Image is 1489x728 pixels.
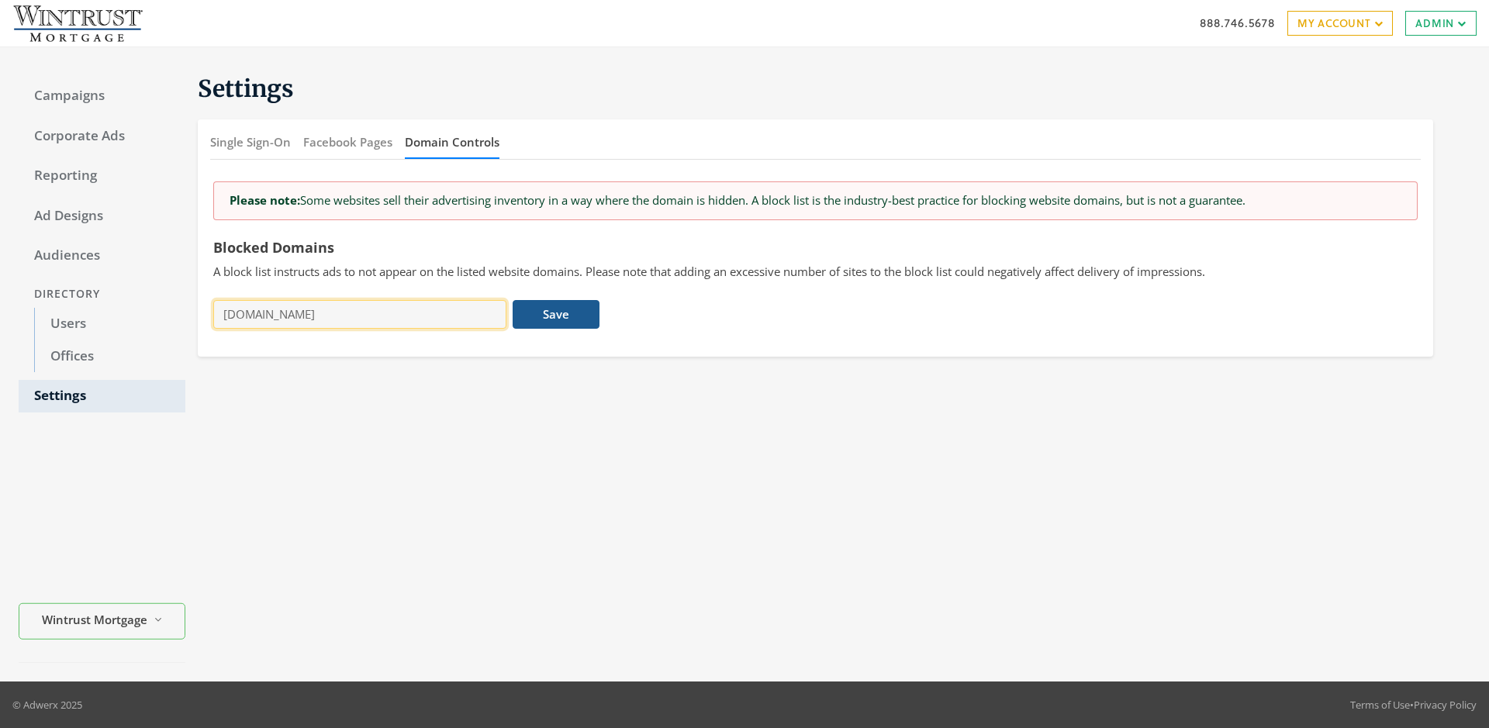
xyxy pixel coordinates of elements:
button: Save [513,300,599,329]
a: Corporate Ads [19,120,185,153]
span: Settings [198,74,294,103]
button: Domain Controls [405,126,499,159]
button: Facebook Pages [303,126,392,159]
a: Reporting [19,160,185,192]
strong: Please note: [230,192,300,208]
a: Audiences [19,240,185,272]
a: Admin [1405,11,1477,36]
span: Wintrust Mortgage [42,611,147,629]
a: Offices [34,340,185,373]
a: Campaigns [19,80,185,112]
p: A block list instructs ads to not appear on the listed website domains. Please note that adding a... [213,263,1418,281]
p: © Adwerx 2025 [12,697,82,712]
input: enter a domain [213,300,506,329]
a: My Account [1287,11,1393,36]
a: Ad Designs [19,200,185,233]
a: 888.746.5678 [1200,15,1275,31]
button: Wintrust Mortgage [19,603,185,640]
a: Terms of Use [1350,698,1410,712]
div: Directory [19,280,185,309]
div: • [1350,697,1477,712]
a: Privacy Policy [1414,698,1477,712]
a: Settings [19,380,185,412]
h5: Blocked Domains [213,239,1418,257]
button: Single Sign-On [210,126,291,159]
div: Some websites sell their advertising inventory in a way where the domain is hidden. A block list ... [213,181,1418,219]
a: Users [34,308,185,340]
img: Adwerx [12,4,143,43]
